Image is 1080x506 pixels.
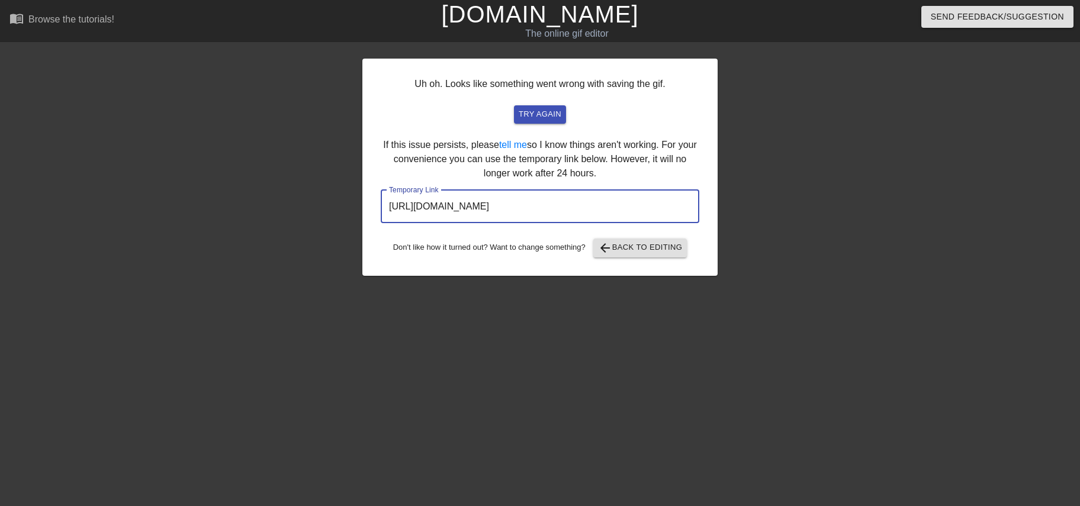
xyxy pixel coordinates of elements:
[381,190,699,223] input: bare
[9,11,24,25] span: menu_book
[9,11,114,30] a: Browse the tutorials!
[362,59,718,276] div: Uh oh. Looks like something went wrong with saving the gif. If this issue persists, please so I k...
[519,108,561,121] span: try again
[514,105,566,124] button: try again
[499,140,527,150] a: tell me
[598,241,612,255] span: arrow_back
[381,239,699,257] div: Don't like how it turned out? Want to change something?
[598,241,683,255] span: Back to Editing
[441,1,638,27] a: [DOMAIN_NAME]
[593,239,687,257] button: Back to Editing
[931,9,1064,24] span: Send Feedback/Suggestion
[921,6,1073,28] button: Send Feedback/Suggestion
[28,14,114,24] div: Browse the tutorials!
[366,27,768,41] div: The online gif editor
